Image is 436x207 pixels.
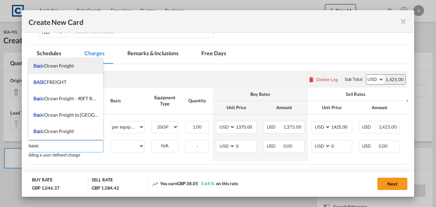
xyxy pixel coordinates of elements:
[197,143,198,149] span: -
[32,177,52,184] div: BUY RATE
[379,124,397,130] span: 1,425.00
[345,76,362,82] div: Sub Total
[33,63,45,69] span: Basic
[267,143,282,149] span: USD
[33,95,45,101] span: Basic
[185,98,209,104] div: Quantity
[92,185,119,191] div: GBP 1,084.42
[235,141,256,151] input: 0
[379,143,388,149] span: 0.00
[33,79,66,85] span: BASIC FREIGHT
[356,101,403,114] th: Amount
[26,141,103,151] md-input-container: basic
[29,45,241,64] md-pagination-wrapper: Use the left and right arrow keys to navigate between tabs
[111,121,144,132] select: per equipment
[25,152,104,158] div: Adding a user defined charge
[193,124,202,130] span: 1.00
[33,112,128,118] span: Basic Ocean Freight to Dammam
[33,63,74,69] span: Basic Ocean Freight
[283,143,293,149] span: 0.00
[403,88,431,114] th: Comments
[33,128,74,134] span: Basic Ocean Freight
[377,178,407,190] button: Next
[152,141,178,151] div: N/A
[151,94,178,107] div: Equipment Type
[152,180,238,188] div: You earn on this rate
[283,124,301,130] span: 1,375.00
[308,77,338,82] button: Delete Leg
[29,45,69,64] md-tab-item: Schedules
[32,185,60,191] div: GBP 1,046.37
[177,181,198,186] span: GBP 38.05
[384,75,405,84] div: 1,425.00
[193,45,234,64] md-tab-item: Free Days
[33,128,45,134] span: Basic
[152,180,158,187] md-icon: icon-trending-up
[119,45,186,64] md-tab-item: Remarks & Inclusions
[331,121,352,132] input: 1425.00
[399,17,407,26] md-icon: icon-close fg-AAA8AD m-0 pointer
[331,141,352,151] input: 0
[110,98,144,104] div: Basis
[29,17,399,26] div: Create New Card
[76,45,112,64] md-tab-item: Charges
[33,95,106,101] span: Basic Ocean Freight - 40FT REEFER
[201,181,214,186] span: 3.64 %
[308,101,356,114] th: Unit Price
[92,177,113,184] div: SELL RATE
[29,141,103,151] input: Charge Name
[22,10,414,196] md-dialog: Create New Card ...
[267,124,282,130] span: USD
[308,76,315,83] md-icon: icon-delete
[362,124,378,130] span: USD
[213,101,260,114] th: Unit Price
[33,79,47,85] span: BASIC
[362,143,378,149] span: USD
[235,121,256,132] input: 1375.00
[311,91,400,97] div: Sell Rates
[33,112,45,118] span: Basic
[316,77,338,82] div: Delete Leg
[216,91,305,97] div: Buy Rates
[260,101,308,114] th: Amount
